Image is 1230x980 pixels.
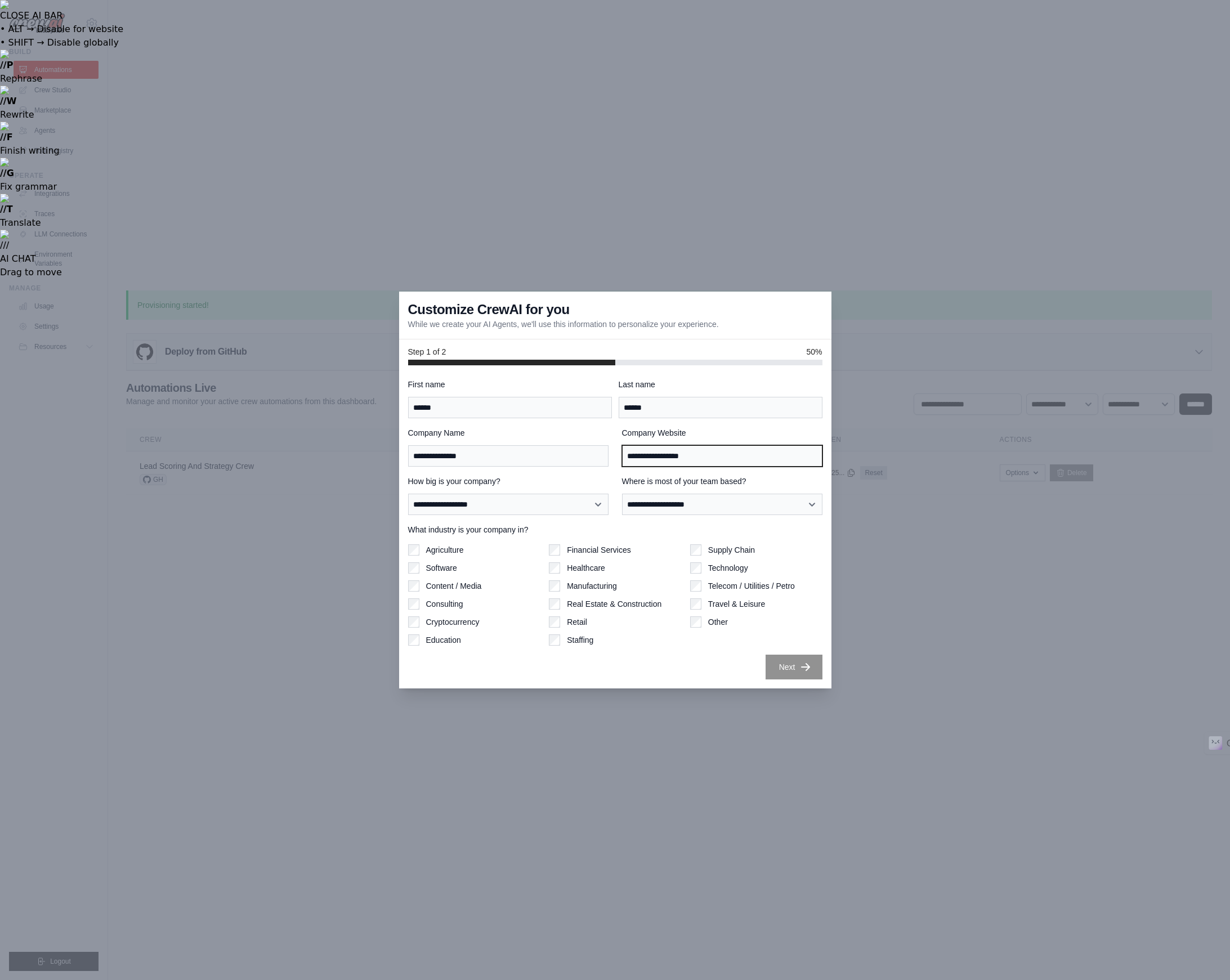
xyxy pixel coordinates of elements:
[567,562,605,574] label: Healthcare
[708,544,755,556] label: Supply Chain
[806,346,822,357] span: 50%
[567,616,587,628] label: Retail
[567,598,661,610] label: Real Estate & Construction
[408,476,609,487] label: How big is your company?
[408,319,719,330] p: While we create your AI Agents, we'll use this information to personalize your experience.
[426,580,482,592] label: Content / Media
[426,562,457,574] label: Software
[622,427,822,438] label: Company Website
[426,598,463,610] label: Consulting
[708,598,765,610] label: Travel & Leisure
[766,655,822,679] button: Next
[567,634,593,646] label: Staffing
[567,580,617,592] label: Manufacturing
[708,580,795,592] label: Telecom / Utilities / Petro
[619,379,822,390] label: Last name
[622,476,822,487] label: Where is most of your team based?
[408,346,446,357] span: Step 1 of 2
[408,427,609,438] label: Company Name
[708,562,748,574] label: Technology
[408,301,570,319] h3: Customize CrewAI for you
[426,634,461,646] label: Education
[426,616,480,628] label: Cryptocurrency
[708,616,728,628] label: Other
[567,544,631,556] label: Financial Services
[408,379,612,390] label: First name
[426,544,464,556] label: Agriculture
[408,524,822,535] label: What industry is your company in?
